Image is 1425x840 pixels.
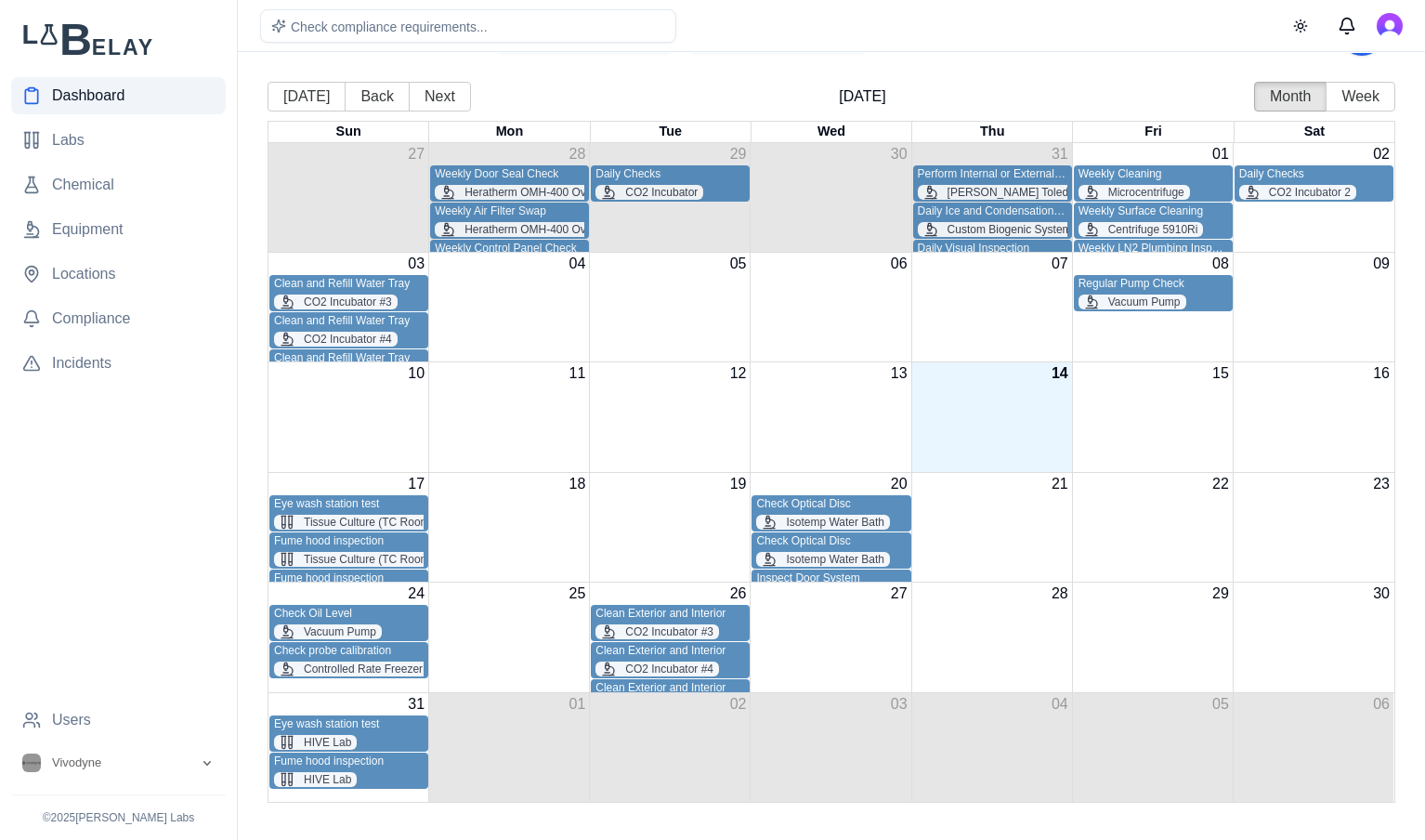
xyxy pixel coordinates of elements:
button: Centrifuge 5910Ri [1079,222,1204,237]
span: Heratherm OMH-400 Oven [464,185,598,200]
button: 01 [1212,143,1229,165]
div: Clean Exterior and Interior [595,607,745,639]
div: Check Optical Disc [756,497,906,530]
a: Equipment [11,211,226,248]
span: Locations [52,263,116,285]
button: 31 [1052,143,1068,165]
div: Fume hood inspection [274,534,424,567]
button: 05 [730,253,747,275]
button: 06 [891,253,908,275]
div: Month View [268,121,1395,803]
button: 03 [408,253,425,275]
div: Regular Pump Check [1079,277,1228,291]
span: Custom Biogenic Systems Cryopreservation [948,222,1166,237]
div: Clean and Refill Water Tray [274,314,424,328]
div: Clean Exterior and Interior [595,644,745,676]
button: 04 [1052,693,1068,715]
span: Tissue Culture (TC Room) [304,515,434,530]
button: 30 [891,143,908,165]
span: Thu [980,124,1004,138]
button: 02 [1373,143,1390,165]
button: 19 [730,473,747,495]
button: Tissue Culture (TC Room) [274,515,439,530]
span: CO2 Incubator #3 [304,295,392,309]
div: Check Oil Level [274,607,424,639]
button: CO2 Incubator [595,185,703,200]
div: Check Optical Disc [756,534,906,548]
span: Mon [496,124,524,138]
button: Tissue Culture (TC Room) [274,552,439,567]
span: Vacuum Pump [1108,295,1181,309]
div: Check Optical Disc [756,534,906,567]
button: 27 [408,143,425,165]
span: Isotemp Water Bath [786,515,884,530]
button: 11 [569,362,585,385]
button: Month [1254,82,1327,112]
div: Clean Exterior and Interior [595,644,745,658]
a: Incidents [11,345,226,382]
button: Vacuum Pump [274,624,382,639]
span: Sat [1304,124,1325,138]
div: Clean Exterior and Interior [595,681,745,714]
button: 21 [1052,473,1068,495]
div: Weekly Control Panel Check [435,242,584,256]
div: Daily Checks [595,167,745,181]
button: Messages [1328,7,1366,45]
button: Isotemp Water Bath [756,552,890,567]
span: CO2 Incubator [625,185,698,200]
span: Chemical [52,174,114,196]
button: 27 [891,583,908,605]
a: Chemical [11,166,226,203]
div: Daily Ice and Condensation Removal [918,204,1067,218]
button: 31 [408,693,425,715]
div: Perform Internal or External Adjustment [918,167,1067,181]
div: Check Optical Disc [756,497,906,511]
button: CO2 Incubator #3 [595,624,719,639]
div: Inspect Door System [756,571,906,604]
div: Fume hood inspection [274,534,424,548]
span: [PERSON_NAME] Toledo MR304 Balance [948,185,1157,200]
div: Fume hood inspection [274,571,424,585]
span: Sun [336,124,361,138]
div: Clean and Refill Water Tray [274,277,424,291]
button: Week [1326,82,1395,112]
button: 20 [891,473,908,495]
a: Locations [11,256,226,293]
button: Controlled Rate Freezer [274,662,428,676]
div: Weekly Cleaning [1079,167,1228,200]
a: Users [11,702,226,739]
div: Weekly Air Filter Swap [435,204,584,237]
div: Weekly Surface Cleaning [1079,204,1228,237]
div: Weekly Cleaning [1079,167,1228,181]
a: Compliance [11,300,226,337]
button: 12 [730,362,747,385]
div: Daily Visual Inspection [918,242,1067,274]
div: Weekly Door Seal Check [435,167,584,200]
button: 14 [1052,362,1068,385]
button: 08 [1212,253,1229,275]
button: 24 [408,583,425,605]
div: Daily Visual Inspection [918,242,1067,256]
button: Open user button [1377,13,1403,39]
span: CO2 Incubator #4 [625,662,713,676]
div: Daily Checks [1239,167,1389,181]
div: Weekly Door Seal Check [435,167,584,181]
span: Labs [52,129,85,151]
div: Fume hood inspection [274,755,424,787]
button: 22 [1212,473,1229,495]
span: HIVE Lab [304,735,351,750]
div: Regular Pump Check [1079,277,1228,309]
button: 04 [569,253,585,275]
button: [PERSON_NAME] Toledo MR304 Balance [918,185,1163,200]
button: 15 [1212,362,1229,385]
button: Open organization switcher [11,746,226,780]
button: 26 [730,583,747,605]
button: 09 [1373,253,1390,275]
span: Microcentrifuge [1108,185,1184,200]
span: Heratherm OMH-400 Oven [464,222,598,237]
div: Clean Exterior and Interior [595,607,745,621]
div: Daily Ice and Condensation Removal [918,204,1067,237]
button: 07 [1052,253,1068,275]
div: Eye wash station test [274,497,424,511]
div: Daily Checks [1239,167,1389,200]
